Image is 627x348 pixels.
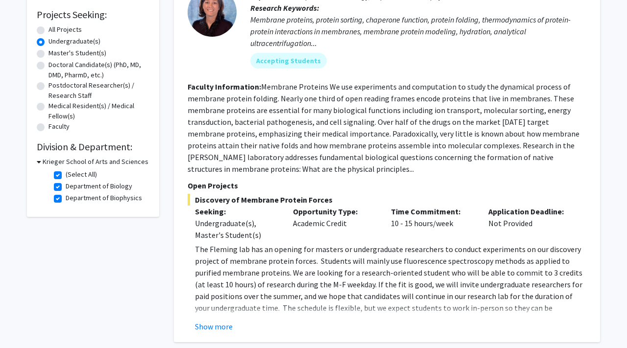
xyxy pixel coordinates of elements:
div: Undergraduate(s), Master's Student(s) [195,217,278,241]
label: Master's Student(s) [48,48,106,58]
label: Department of Biology [66,181,132,191]
b: Research Keywords: [250,3,319,13]
fg-read-more: Membrane Proteins We use experiments and computation to study the dynamical process of membrane p... [188,82,579,174]
label: Department of Biophysics [66,193,142,203]
h2: Division & Department: [37,141,149,153]
label: Faculty [48,121,70,132]
mat-chip: Accepting Students [250,53,327,69]
p: Opportunity Type: [293,206,376,217]
div: Not Provided [481,206,579,241]
iframe: Chat [7,304,42,341]
p: The Fleming lab has an opening for masters or undergraduate researchers to conduct experiments on... [195,243,586,325]
label: (Select All) [66,169,97,180]
div: 10 - 15 hours/week [384,206,482,241]
h3: Krieger School of Arts and Sciences [43,157,148,167]
p: Seeking: [195,206,278,217]
p: Time Commitment: [391,206,474,217]
div: Membrane proteins, protein sorting, chaperone function, protein folding, thermodynamics of protei... [250,14,586,49]
label: All Projects [48,24,82,35]
h2: Projects Seeking: [37,9,149,21]
b: Faculty Information: [188,82,261,92]
label: Postdoctoral Researcher(s) / Research Staff [48,80,149,101]
button: Show more [195,321,233,332]
label: Medical Resident(s) / Medical Fellow(s) [48,101,149,121]
span: Discovery of Membrane Protein Forces [188,194,586,206]
div: Academic Credit [286,206,384,241]
p: Open Projects [188,180,586,191]
p: Application Deadline: [488,206,572,217]
label: Undergraduate(s) [48,36,100,46]
label: Doctoral Candidate(s) (PhD, MD, DMD, PharmD, etc.) [48,60,149,80]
